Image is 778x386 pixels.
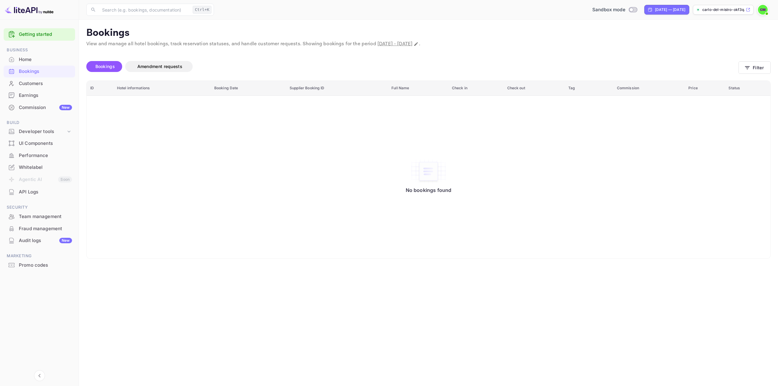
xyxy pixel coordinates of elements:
[406,187,452,193] p: No bookings found
[388,81,448,96] th: Full Name
[4,90,75,101] a: Earnings
[19,128,66,135] div: Developer tools
[19,152,72,159] div: Performance
[4,78,75,89] a: Customers
[4,235,75,246] a: Audit logsNew
[86,61,738,72] div: account-settings tabs
[19,237,72,244] div: Audit logs
[4,138,75,149] div: UI Components
[113,81,211,96] th: Hotel informations
[59,105,72,110] div: New
[4,47,75,53] span: Business
[377,41,412,47] span: [DATE] - [DATE]
[413,41,419,47] button: Change date range
[286,81,388,96] th: Supplier Booking ID
[565,81,613,96] th: Tag
[4,223,75,234] a: Fraud management
[4,204,75,211] span: Security
[4,126,75,137] div: Developer tools
[95,64,115,69] span: Bookings
[86,40,771,48] p: View and manage all hotel bookings, track reservation statuses, and handle customer requests. Sho...
[4,54,75,65] a: Home
[4,223,75,235] div: Fraud management
[725,81,770,96] th: Status
[4,102,75,114] div: CommissionNew
[4,150,75,162] div: Performance
[4,54,75,66] div: Home
[86,27,771,39] p: Bookings
[4,211,75,223] div: Team management
[19,31,72,38] a: Getting started
[19,68,72,75] div: Bookings
[4,90,75,101] div: Earnings
[19,262,72,269] div: Promo codes
[193,6,212,14] div: Ctrl+K
[19,80,72,87] div: Customers
[4,102,75,113] a: CommissionNew
[34,370,45,381] button: Collapse navigation
[4,66,75,77] div: Bookings
[4,235,75,247] div: Audit logsNew
[4,253,75,259] span: Marketing
[4,211,75,222] a: Team management
[4,162,75,173] div: Whitelabel
[19,92,72,99] div: Earnings
[19,56,72,63] div: Home
[4,259,75,271] a: Promo codes
[19,164,72,171] div: Whitelabel
[592,6,625,13] span: Sandbox mode
[504,81,565,96] th: Check out
[19,189,72,196] div: API Logs
[410,159,447,184] img: No bookings found
[738,61,771,74] button: Filter
[4,119,75,126] span: Build
[5,5,53,15] img: LiteAPI logo
[4,66,75,77] a: Bookings
[87,81,770,258] table: booking table
[702,7,745,12] p: carlo-del-mistro-okf3q...
[98,4,190,16] input: Search (e.g. bookings, documentation)
[4,186,75,197] a: API Logs
[758,5,768,15] img: Carlo Del Mistro
[4,162,75,173] a: Whitelabel
[448,81,504,96] th: Check in
[4,138,75,149] a: UI Components
[590,6,639,13] div: Switch to Production mode
[137,64,182,69] span: Amendment requests
[211,81,286,96] th: Booking Date
[19,213,72,220] div: Team management
[19,140,72,147] div: UI Components
[59,238,72,243] div: New
[4,150,75,161] a: Performance
[19,104,72,111] div: Commission
[613,81,685,96] th: Commission
[4,28,75,41] div: Getting started
[4,78,75,90] div: Customers
[19,225,72,232] div: Fraud management
[685,81,725,96] th: Price
[87,81,113,96] th: ID
[655,7,685,12] div: [DATE] — [DATE]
